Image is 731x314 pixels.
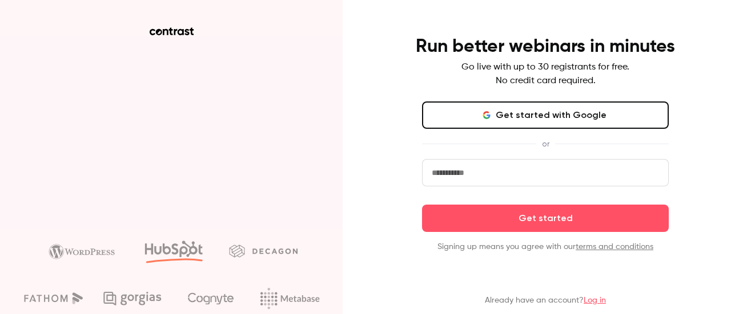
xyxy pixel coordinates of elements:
[416,35,675,58] h4: Run better webinars in minutes
[584,296,606,304] a: Log in
[536,138,555,150] span: or
[485,295,606,306] p: Already have an account?
[576,243,653,251] a: terms and conditions
[461,60,629,88] p: Go live with up to 30 registrants for free. No credit card required.
[422,241,669,252] p: Signing up means you agree with our
[229,244,298,257] img: decagon
[422,205,669,232] button: Get started
[422,101,669,129] button: Get started with Google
